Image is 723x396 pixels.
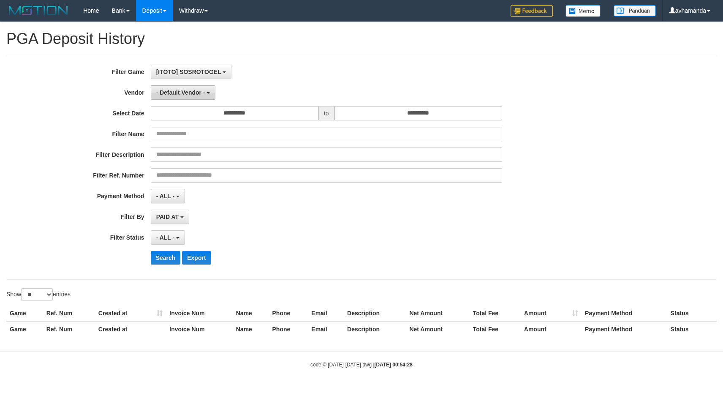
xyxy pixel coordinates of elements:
[406,306,469,321] th: Net Amount
[151,251,181,265] button: Search
[308,321,344,337] th: Email
[21,288,53,301] select: Showentries
[156,193,175,199] span: - ALL -
[156,234,175,241] span: - ALL -
[151,210,189,224] button: PAID AT
[6,306,43,321] th: Game
[582,306,667,321] th: Payment Method
[565,5,601,17] img: Button%20Memo.svg
[269,306,308,321] th: Phone
[151,230,185,245] button: - ALL -
[344,306,406,321] th: Description
[6,4,71,17] img: MOTION_logo.png
[43,321,95,337] th: Ref. Num
[6,30,717,47] h1: PGA Deposit History
[6,288,71,301] label: Show entries
[667,306,717,321] th: Status
[95,321,166,337] th: Created at
[667,321,717,337] th: Status
[151,189,185,203] button: - ALL -
[6,321,43,337] th: Game
[406,321,469,337] th: Net Amount
[511,5,553,17] img: Feedback.jpg
[582,321,667,337] th: Payment Method
[310,362,413,368] small: code © [DATE]-[DATE] dwg |
[156,68,221,75] span: [ITOTO] SOSROTOGEL
[318,106,334,120] span: to
[521,321,582,337] th: Amount
[521,306,582,321] th: Amount
[182,251,211,265] button: Export
[156,89,205,96] span: - Default Vendor -
[151,65,232,79] button: [ITOTO] SOSROTOGEL
[166,306,232,321] th: Invoice Num
[43,306,95,321] th: Ref. Num
[614,5,656,16] img: panduan.png
[344,321,406,337] th: Description
[156,213,179,220] span: PAID AT
[308,306,344,321] th: Email
[95,306,166,321] th: Created at
[470,306,521,321] th: Total Fee
[233,321,269,337] th: Name
[269,321,308,337] th: Phone
[470,321,521,337] th: Total Fee
[151,85,216,100] button: - Default Vendor -
[375,362,413,368] strong: [DATE] 00:54:28
[233,306,269,321] th: Name
[166,321,232,337] th: Invoice Num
